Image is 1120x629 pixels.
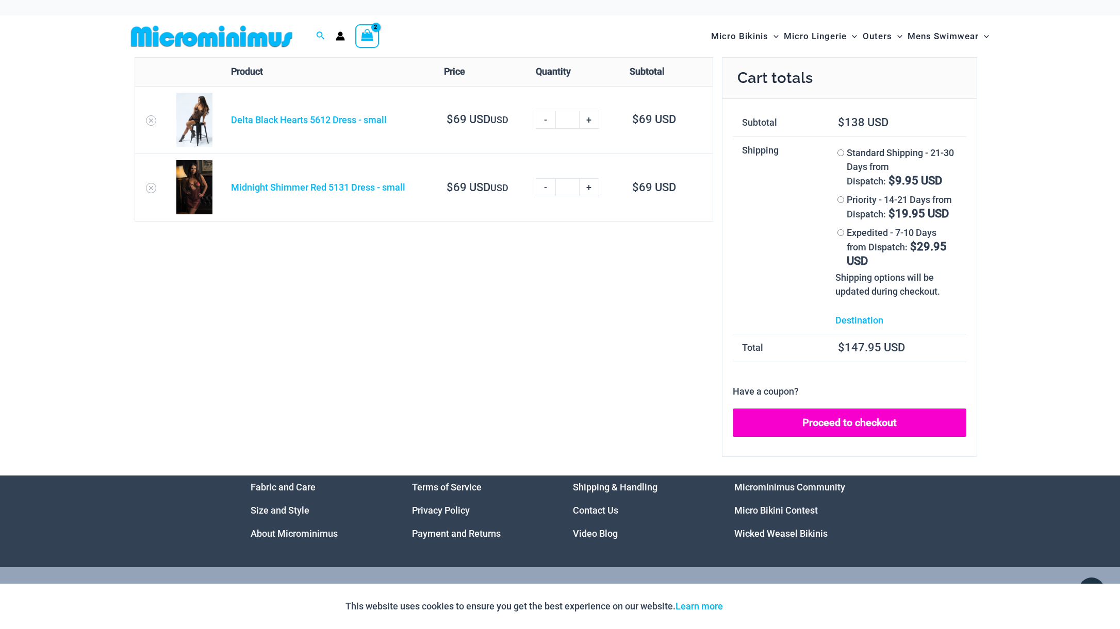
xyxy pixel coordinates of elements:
span: $ [447,113,453,126]
a: Terms of Service [412,482,482,492]
input: Product quantity [555,111,580,129]
span: $ [632,113,639,126]
th: Shipping [733,137,826,334]
a: Remove Delta Black Hearts 5612 Dress - small from cart [146,115,156,126]
span: Micro Bikinis [711,23,768,49]
a: About Microminimus [251,528,338,539]
bdi: 19.95 USD [888,207,949,220]
td: USD [435,154,526,221]
input: Product quantity [555,178,580,196]
a: Proceed to checkout [733,409,966,437]
bdi: 69 USD [447,113,490,126]
a: Fabric and Care [251,482,316,492]
span: Mens Swimwear [908,23,979,49]
span: Micro Lingerie [784,23,847,49]
a: Shipping & Handling [573,482,657,492]
img: MM SHOP LOGO FLAT [127,25,297,48]
th: Product [222,58,435,86]
span: $ [838,341,845,354]
a: + [580,178,599,196]
label: Expedited - 7-10 Days from Dispatch: [847,227,947,267]
label: Standard Shipping - 21-30 Days from Dispatch: [847,147,954,186]
span: Menu Toggle [847,23,857,49]
a: - [536,111,555,129]
span: $ [888,174,895,187]
a: + [580,111,599,129]
a: Micro Bikini Contest [734,505,818,516]
span: Outers [863,23,892,49]
label: Priority - 14-21 Days from Dispatch: [847,194,952,219]
a: - [536,178,555,196]
a: Destination [835,315,883,326]
a: Microminimus Community [734,482,845,492]
span: $ [838,116,845,129]
span: $ [447,181,453,194]
a: Size and Style [251,505,309,516]
th: Quantity [526,58,621,86]
nav: Menu [251,475,386,545]
nav: Site Navigation [707,19,993,54]
bdi: 138 USD [838,116,888,129]
a: Midnight Shimmer Red 5131 Dress - small [231,182,405,193]
p: Shipping options will be updated during checkout. [835,270,957,298]
h2: Cart totals [722,58,977,99]
aside: Footer Widget 3 [573,475,709,545]
bdi: 69 USD [632,113,676,126]
a: Micro LingerieMenu ToggleMenu Toggle [781,21,860,52]
a: Micro BikinisMenu ToggleMenu Toggle [709,21,781,52]
th: Subtotal [620,58,713,86]
a: Delta Black Hearts 5612 Dress - small [231,114,387,125]
p: This website uses cookies to ensure you get the best experience on our website. [345,599,723,614]
aside: Footer Widget 2 [412,475,548,545]
span: Menu Toggle [979,23,989,49]
nav: Menu [734,475,870,545]
nav: Menu [573,475,709,545]
a: Contact Us [573,505,618,516]
span: Menu Toggle [892,23,902,49]
bdi: 29.95 USD [847,240,947,267]
aside: Footer Widget 1 [251,475,386,545]
img: Midnight Shimmer Red 5131 Dress 03v3 [176,160,212,214]
p: Have a coupon? [733,384,799,399]
th: Subtotal [733,109,826,137]
button: Accept [731,594,775,619]
a: Remove Midnight Shimmer Red 5131 Dress - small from cart [146,183,156,193]
td: USD [435,86,526,154]
bdi: 147.95 USD [838,341,905,354]
bdi: 69 USD [632,181,676,194]
img: Delta Black Hearts 5612 Dress 05 [176,93,212,147]
a: Payment and Returns [412,528,501,539]
th: Total [733,334,826,362]
a: Mens SwimwearMenu ToggleMenu Toggle [905,21,992,52]
a: Search icon link [316,30,325,43]
a: OutersMenu ToggleMenu Toggle [860,21,905,52]
bdi: 69 USD [447,181,490,194]
aside: Footer Widget 4 [734,475,870,545]
bdi: 9.95 USD [888,174,942,187]
a: Account icon link [336,31,345,41]
a: Learn more [676,601,723,611]
th: Price [435,58,526,86]
a: Wicked Weasel Bikinis [734,528,828,539]
span: $ [910,240,917,253]
nav: Menu [412,475,548,545]
a: Video Blog [573,528,618,539]
span: Menu Toggle [768,23,779,49]
a: Privacy Policy [412,505,470,516]
span: $ [888,207,895,220]
span: $ [632,181,639,194]
a: View Shopping Cart, 2 items [355,24,379,48]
